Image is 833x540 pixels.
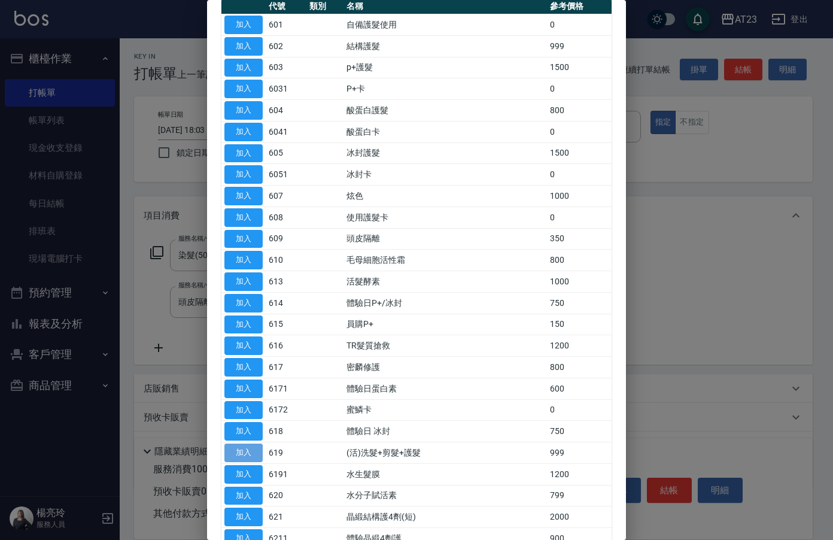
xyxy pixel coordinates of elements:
td: 使用護髮卡 [343,207,547,228]
td: (活)洗髮+剪髮+護髮 [343,442,547,464]
td: 6172 [266,399,306,421]
td: 614 [266,292,306,314]
td: 體驗日P+/冰封 [343,292,547,314]
td: 1500 [547,142,612,164]
button: 加入 [224,336,263,355]
button: 加入 [224,272,263,291]
td: 607 [266,186,306,207]
button: 加入 [224,315,263,334]
td: 615 [266,314,306,335]
td: 619 [266,442,306,464]
td: 員購P+ [343,314,547,335]
td: 621 [266,506,306,528]
td: 608 [266,207,306,228]
td: 蜜鱗卡 [343,399,547,421]
td: 800 [547,100,612,122]
td: 0 [547,207,612,228]
td: 0 [547,14,612,36]
td: 150 [547,314,612,335]
td: P+卡 [343,78,547,100]
button: 加入 [224,401,263,420]
button: 加入 [224,37,263,56]
td: 613 [266,271,306,293]
td: 999 [547,442,612,464]
button: 加入 [224,294,263,313]
td: 617 [266,357,306,378]
td: 799 [547,485,612,506]
button: 加入 [224,208,263,227]
button: 加入 [224,230,263,248]
td: 0 [547,78,612,100]
td: 601 [266,14,306,36]
td: 6051 [266,164,306,186]
td: 604 [266,100,306,122]
button: 加入 [224,358,263,377]
td: 600 [547,378,612,399]
button: 加入 [224,165,263,184]
td: 1000 [547,271,612,293]
td: 體驗日蛋白素 [343,378,547,399]
td: 616 [266,335,306,357]
td: 750 [547,421,612,442]
td: 605 [266,142,306,164]
td: 800 [547,250,612,271]
td: 350 [547,228,612,250]
td: 750 [547,292,612,314]
button: 加入 [224,80,263,98]
button: 加入 [224,16,263,34]
td: 炫色 [343,186,547,207]
td: 活髮酵素 [343,271,547,293]
button: 加入 [224,251,263,269]
td: 602 [266,35,306,57]
td: 密麟修護 [343,357,547,378]
button: 加入 [224,59,263,77]
td: 1000 [547,186,612,207]
td: 晶緞結構護4劑(短) [343,506,547,528]
td: 610 [266,250,306,271]
button: 加入 [224,144,263,163]
td: 6171 [266,378,306,399]
td: 自備護髮使用 [343,14,547,36]
button: 加入 [224,487,263,505]
button: 加入 [224,187,263,205]
td: 水生髮膜 [343,463,547,485]
td: 水分子賦活素 [343,485,547,506]
td: 結構護髮 [343,35,547,57]
td: 603 [266,57,306,78]
button: 加入 [224,444,263,462]
td: 999 [547,35,612,57]
button: 加入 [224,101,263,120]
button: 加入 [224,422,263,441]
td: 6031 [266,78,306,100]
button: 加入 [224,380,263,398]
td: 酸蛋白卡 [343,121,547,142]
td: 頭皮隔離 [343,228,547,250]
td: 609 [266,228,306,250]
td: 618 [266,421,306,442]
td: 6041 [266,121,306,142]
td: 體驗日 冰封 [343,421,547,442]
td: 0 [547,121,612,142]
td: p+護髮 [343,57,547,78]
td: 6191 [266,463,306,485]
td: 1200 [547,463,612,485]
td: TR髮質搶救 [343,335,547,357]
td: 620 [266,485,306,506]
td: 1500 [547,57,612,78]
td: 酸蛋白護髮 [343,100,547,122]
button: 加入 [224,123,263,141]
td: 0 [547,164,612,186]
td: 毛母細胞活性霜 [343,250,547,271]
td: 0 [547,399,612,421]
td: 2000 [547,506,612,528]
td: 800 [547,357,612,378]
td: 冰封護髮 [343,142,547,164]
td: 1200 [547,335,612,357]
td: 冰封卡 [343,164,547,186]
button: 加入 [224,508,263,526]
button: 加入 [224,465,263,484]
